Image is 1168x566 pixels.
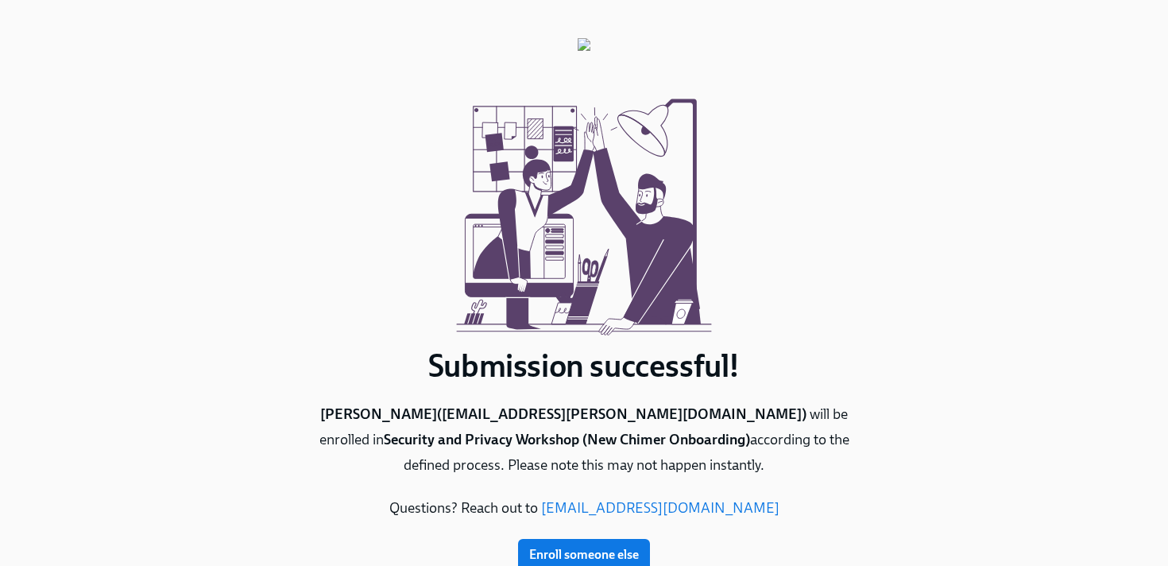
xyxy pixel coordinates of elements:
[529,547,639,563] span: Enroll someone else
[449,76,719,347] img: submission-successful.svg
[578,38,590,76] img: org-logos%2FpRsMF49YJ.png
[541,499,779,517] a: [EMAIL_ADDRESS][DOMAIN_NAME]
[314,402,854,479] p: will be enrolled in according to the defined process. Please note this may not happen instantly.
[384,431,750,448] b: Security and Privacy Workshop (New Chimer Onboarding)
[320,405,810,423] b: [PERSON_NAME] ( [EMAIL_ADDRESS][PERSON_NAME][DOMAIN_NAME] )
[314,347,854,385] h1: Submission successful!
[314,496,854,521] p: Questions? Reach out to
